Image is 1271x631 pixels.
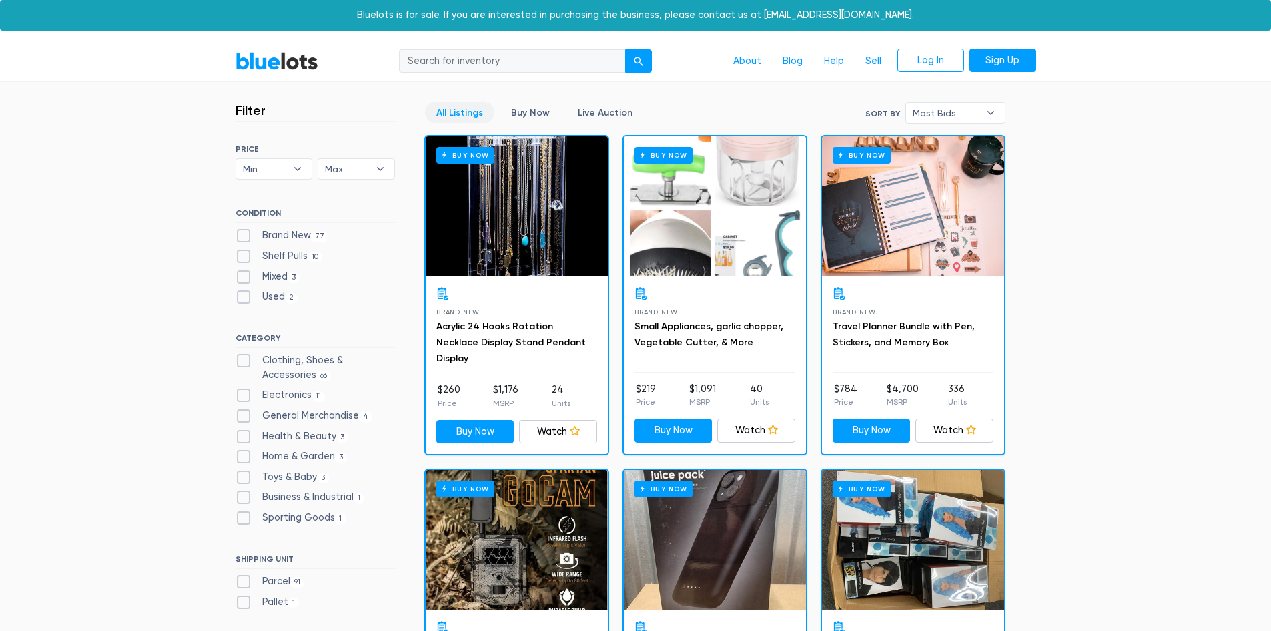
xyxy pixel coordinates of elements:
label: Clothing, Shoes & Accessories [236,353,395,382]
a: All Listings [425,102,494,123]
span: 10 [308,252,323,262]
a: Sell [855,49,892,74]
span: 3 [288,272,300,283]
span: 1 [335,513,346,524]
span: Min [243,159,287,179]
span: 3 [317,473,330,483]
li: 40 [750,382,769,409]
h6: CONDITION [236,208,395,223]
p: Units [948,396,967,408]
h6: Buy Now [634,481,693,497]
label: Brand New [236,228,329,243]
label: Business & Industrial [236,490,365,505]
p: Price [636,396,656,408]
li: $1,176 [493,383,518,409]
a: Buy Now [426,470,608,610]
h6: SHIPPING UNIT [236,554,395,569]
a: Small Appliances, garlic chopper, Vegetable Cutter, & More [634,321,783,348]
label: Toys & Baby [236,470,330,485]
a: Buy Now [624,136,806,276]
label: Electronics [236,388,326,403]
b: ▾ [366,159,394,179]
a: Watch [519,420,597,444]
h6: Buy Now [436,481,494,497]
span: Most Bids [913,103,979,123]
a: Help [813,49,855,74]
li: $260 [438,383,460,409]
h6: CATEGORY [236,333,395,348]
p: MSRP [493,397,518,409]
span: 77 [311,232,329,242]
a: Buy Now [822,470,1004,610]
a: Buy Now [822,136,1004,276]
a: Buy Now [500,102,561,123]
span: 4 [359,411,373,422]
label: Shelf Pulls [236,249,323,264]
a: Buy Now [634,419,713,443]
a: About [723,49,772,74]
p: MSRP [887,396,919,408]
label: Mixed [236,270,300,284]
a: Travel Planner Bundle with Pen, Stickers, and Memory Box [833,321,975,348]
p: MSRP [689,396,716,408]
p: Price [438,397,460,409]
h6: Buy Now [634,147,693,164]
li: $4,700 [887,382,919,409]
h6: Buy Now [833,481,891,497]
h6: Buy Now [833,147,891,164]
p: Units [552,397,570,409]
span: Max [325,159,369,179]
p: Price [834,396,857,408]
label: Health & Beauty [236,429,349,444]
a: Sign Up [969,49,1036,73]
span: 3 [335,453,348,463]
label: General Merchandise [236,409,373,423]
span: 66 [316,371,332,381]
li: $784 [834,382,857,409]
a: BlueLots [236,51,318,71]
a: Watch [915,419,993,443]
span: 91 [290,577,305,588]
span: 11 [312,391,326,402]
label: Used [236,290,298,304]
li: 336 [948,382,967,409]
h6: PRICE [236,144,395,154]
h6: Buy Now [436,147,494,164]
span: Brand New [634,308,678,316]
a: Log In [897,49,964,73]
span: 1 [354,493,365,504]
a: Buy Now [426,136,608,276]
a: Live Auction [566,102,644,123]
span: Brand New [436,308,480,316]
label: Parcel [236,574,305,589]
span: 2 [285,293,298,304]
h3: Filter [236,102,266,118]
p: Units [750,396,769,408]
li: 24 [552,383,570,409]
label: Sort By [865,108,900,120]
label: Home & Garden [236,449,348,464]
a: Buy Now [624,470,806,610]
b: ▾ [977,103,1005,123]
span: Brand New [833,308,876,316]
a: Acrylic 24 Hooks Rotation Necklace Display Stand Pendant Display [436,321,586,364]
span: 3 [336,432,349,443]
a: Watch [717,419,795,443]
input: Search for inventory [399,49,626,73]
a: Buy Now [436,420,514,444]
label: Pallet [236,595,300,610]
li: $219 [636,382,656,409]
span: 1 [288,598,300,608]
label: Sporting Goods [236,511,346,525]
a: Blog [772,49,813,74]
li: $1,091 [689,382,716,409]
a: Buy Now [833,419,911,443]
b: ▾ [284,159,312,179]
